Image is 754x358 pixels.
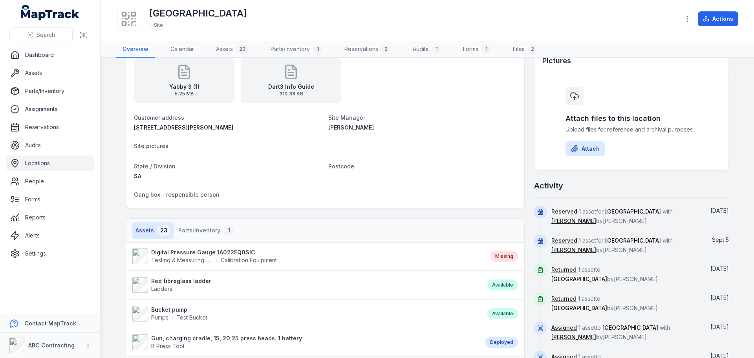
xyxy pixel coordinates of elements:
[116,41,155,58] a: Overview
[406,41,447,58] a: Audits1
[134,173,141,179] span: SA
[149,7,247,20] h1: [GEOGRAPHIC_DATA]
[551,305,607,311] span: [GEOGRAPHIC_DATA]
[268,83,314,91] strong: Dart3 Info Guide
[6,65,94,81] a: Assets
[710,323,729,330] span: [DATE]
[481,44,491,54] div: 1
[151,277,211,285] strong: Red fibreglass ladder
[151,285,172,292] span: Ladders
[6,155,94,171] a: Locations
[487,308,518,319] div: Available
[551,246,596,254] a: [PERSON_NAME]
[710,323,729,330] time: 03/07/2025, 11:12:36 am
[132,222,174,239] button: Assets23
[551,324,670,340] span: 1 asset to with by [PERSON_NAME]
[6,101,94,117] a: Assignments
[6,119,94,135] a: Reservations
[551,295,576,303] a: Returned
[328,114,365,121] span: Site Manager
[6,210,94,225] a: Reports
[712,236,729,243] span: Sept 5
[551,266,658,282] span: 1 asset to by [PERSON_NAME]
[6,174,94,189] a: People
[9,27,73,42] button: Search
[223,225,234,236] div: 1
[134,191,220,198] span: Gang box - responsible person
[565,113,697,124] h3: Attach files to this location
[710,265,729,272] span: [DATE]
[710,207,729,214] time: 06/09/2025, 11:20:03 am
[542,55,571,66] h3: Pictures
[328,124,516,132] a: [PERSON_NAME]
[21,5,80,20] a: MapTrack
[551,208,673,224] span: 1 asset for with by [PERSON_NAME]
[134,124,233,131] span: [STREET_ADDRESS][PERSON_NAME]
[151,343,184,349] span: B Press Tool
[551,208,577,216] a: Reserved
[487,279,518,290] div: Available
[6,246,94,261] a: Settings
[151,334,302,342] strong: Gun, charging cradle, 15, 20,25 press heads. 1 battery
[551,276,607,282] span: [GEOGRAPHIC_DATA]
[602,324,658,331] span: [GEOGRAPHIC_DATA]
[551,237,577,245] a: Reserved
[698,11,738,26] button: Actions
[551,324,577,332] a: Assigned
[710,265,729,272] time: 02/09/2025, 3:02:27 pm
[528,44,537,54] div: 2
[6,83,94,99] a: Parts/Inventory
[28,342,75,349] strong: ABC Contracting
[381,44,391,54] div: 2
[134,163,176,170] span: State / Division
[24,320,76,327] strong: Contact MapTrack
[132,334,478,350] a: Gun, charging cradle, 15, 20,25 press heads. 1 batteryB Press Tool
[151,306,207,314] strong: Bucket pump
[132,248,483,264] a: Digital Pressure Gauge 1A022EQ0SICTesting & Measuring EquipmentCalibration Equipment
[221,256,277,264] span: Calibration Equipment
[551,333,596,341] a: [PERSON_NAME]
[157,225,170,236] div: 23
[6,47,94,63] a: Dashboard
[507,41,544,58] a: Files2
[151,248,277,256] strong: Digital Pressure Gauge 1A022EQ0SIC
[6,228,94,243] a: Alerts
[37,31,55,39] span: Search
[268,91,314,97] span: 310.39 KB
[605,237,661,244] span: [GEOGRAPHIC_DATA]
[551,217,596,225] a: [PERSON_NAME]
[457,41,497,58] a: Forms1
[710,294,729,301] time: 22/08/2025, 8:32:33 am
[338,41,397,58] a: Reservations2
[710,207,729,214] span: [DATE]
[712,236,729,243] time: 05/09/2025, 1:56:20 pm
[169,83,199,91] strong: Yabby 3 (1)
[132,306,479,321] a: Bucket pumpPumpsTest Bucket
[710,294,729,301] span: [DATE]
[490,251,518,262] div: Missing
[432,44,441,54] div: 1
[551,237,673,253] span: 1 asset for with by [PERSON_NAME]
[551,266,576,274] a: Returned
[6,192,94,207] a: Forms
[6,137,94,153] a: Audits
[328,163,354,170] span: Postcode
[175,222,238,239] button: Parts/Inventory1
[134,114,184,121] span: Customer address
[134,142,168,149] span: Site pictures
[605,208,661,215] span: [GEOGRAPHIC_DATA]
[176,314,207,321] span: Test Bucket
[236,44,249,54] div: 23
[565,126,697,133] span: Upload files for reference and archival purposes.
[151,256,213,264] span: Testing & Measuring Equipment
[565,141,605,156] button: Attach
[264,41,329,58] a: Parts/Inventory1
[485,337,518,348] div: Deployed
[164,41,200,58] a: Calendar
[313,44,322,54] div: 1
[149,20,168,31] div: Site
[534,180,563,191] h2: Activity
[169,91,199,97] span: 5.25 MB
[210,41,255,58] a: Assets23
